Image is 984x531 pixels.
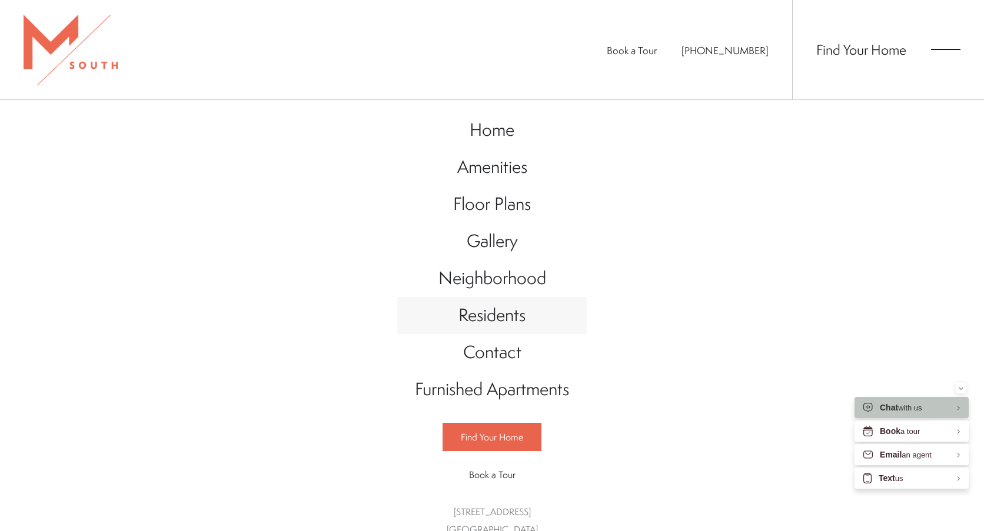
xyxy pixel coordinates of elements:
a: Book a Tour [607,44,657,57]
span: Amenities [457,155,527,179]
span: Home [470,118,514,142]
span: Book a Tour [469,468,516,481]
a: Call Us at 813-570-8014 [682,44,769,57]
a: Go to Neighborhood [397,260,587,297]
a: Go to Floor Plans [397,186,587,223]
span: Gallery [467,229,518,253]
a: Go to Gallery [397,223,587,260]
span: Find Your Home [461,430,523,443]
a: Go to Contact [397,334,587,371]
a: Go to Amenities [397,149,587,186]
a: Go to Residents [397,297,587,334]
a: Go to Furnished Apartments (opens in a new tab) [397,371,587,408]
a: Find Your Home [443,423,541,451]
span: [PHONE_NUMBER] [682,44,769,57]
span: Contact [463,340,521,364]
img: MSouth [24,15,118,85]
span: Neighborhood [438,266,546,290]
a: Book a Tour [443,461,541,488]
span: Residents [458,303,526,327]
span: Furnished Apartments [415,377,569,401]
span: Floor Plans [453,192,531,216]
a: Go to Home [397,112,587,149]
button: Open Menu [931,44,960,55]
a: Find Your Home [816,40,906,59]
